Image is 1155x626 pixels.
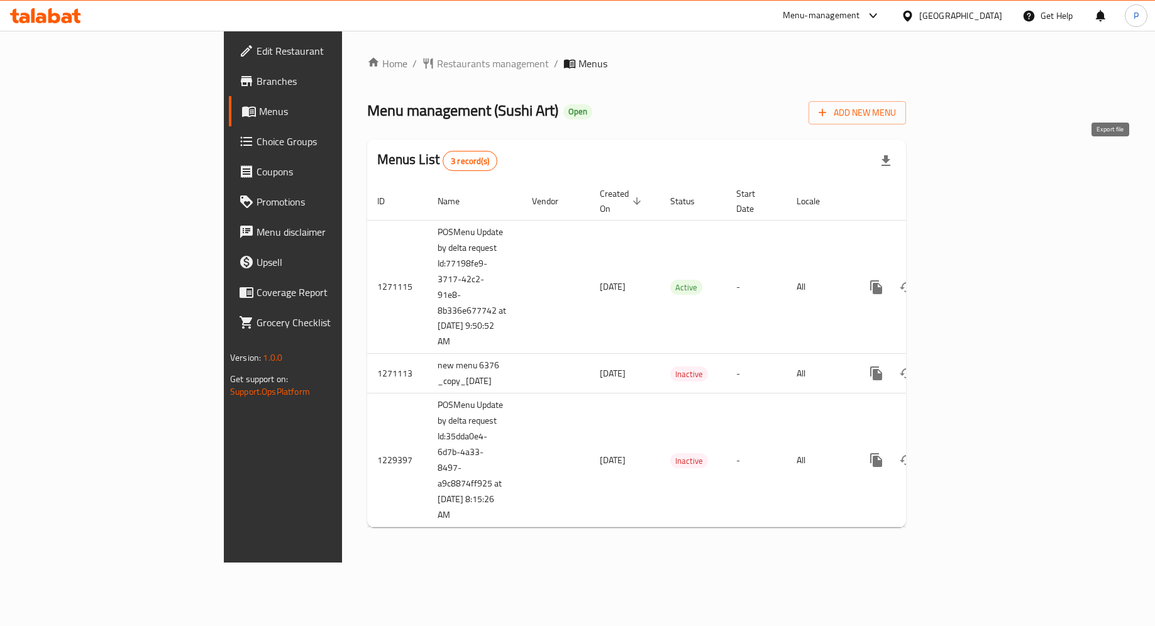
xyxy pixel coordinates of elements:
td: - [726,393,787,527]
button: more [861,272,892,302]
h2: Menus List [377,150,497,171]
a: Menus [229,96,417,126]
a: Support.OpsPlatform [230,383,310,400]
span: Grocery Checklist [257,315,407,330]
div: Open [563,104,592,119]
span: Menus [259,104,407,119]
th: Actions [851,182,992,221]
span: Name [438,194,476,209]
span: Menu management ( Sushi Art ) [367,96,558,124]
span: Coverage Report [257,285,407,300]
a: Restaurants management [422,56,549,71]
span: Get support on: [230,371,288,387]
div: Menu-management [783,8,860,23]
span: P [1134,9,1139,23]
a: Upsell [229,247,417,277]
a: Edit Restaurant [229,36,417,66]
td: All [787,393,851,527]
span: Branches [257,74,407,89]
div: Inactive [670,453,708,468]
span: Choice Groups [257,134,407,149]
span: Menus [578,56,607,71]
div: Total records count [443,151,497,171]
span: [DATE] [600,452,626,468]
span: Start Date [736,186,771,216]
span: Promotions [257,194,407,209]
td: - [726,220,787,354]
span: Edit Restaurant [257,43,407,58]
span: Locale [797,194,836,209]
a: Promotions [229,187,417,217]
span: Created On [600,186,645,216]
a: Grocery Checklist [229,307,417,338]
td: POSMenu Update by delta request Id:35dda0e4-6d7b-4a33-8497-a9c8874ff925 at [DATE] 8:15:26 AM [428,393,522,527]
button: Change Status [892,445,922,475]
td: - [726,354,787,393]
a: Choice Groups [229,126,417,156]
button: more [861,358,892,388]
span: Inactive [670,367,708,382]
td: new menu 6376 _copy_[DATE] [428,354,522,393]
td: POSMenu Update by delta request Id:77198fe9-3717-42c2-91e8-8b336e677742 at [DATE] 9:50:52 AM [428,220,522,354]
span: Open [563,106,592,117]
span: Add New Menu [819,105,896,121]
a: Coverage Report [229,277,417,307]
a: Menu disclaimer [229,217,417,247]
td: All [787,220,851,354]
table: enhanced table [367,182,992,528]
span: 1.0.0 [263,349,282,366]
span: [DATE] [600,365,626,382]
li: / [554,56,558,71]
button: Change Status [892,358,922,388]
button: Change Status [892,272,922,302]
span: 3 record(s) [443,155,497,167]
span: Upsell [257,255,407,270]
span: Status [670,194,711,209]
span: Restaurants management [437,56,549,71]
span: Version: [230,349,261,366]
span: Coupons [257,164,407,179]
button: more [861,445,892,475]
td: All [787,354,851,393]
a: Coupons [229,156,417,187]
span: Inactive [670,454,708,468]
span: ID [377,194,401,209]
nav: breadcrumb [367,56,906,71]
span: Active [670,280,702,295]
a: Branches [229,66,417,96]
div: [GEOGRAPHIC_DATA] [919,9,1002,23]
span: Menu disclaimer [257,224,407,239]
button: Add New Menu [809,101,906,124]
span: [DATE] [600,278,626,295]
span: Vendor [532,194,575,209]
